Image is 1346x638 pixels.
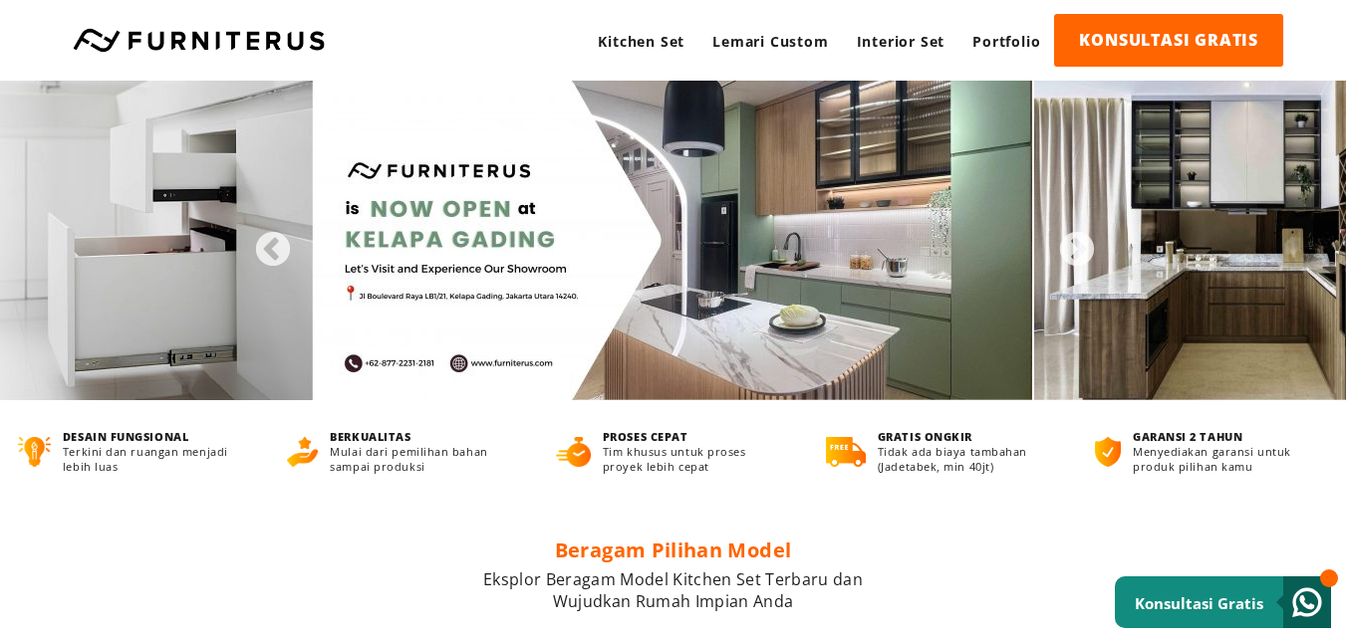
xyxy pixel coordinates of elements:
button: Previous [253,231,273,251]
h2: Beragam Pilihan Model [53,536,1293,563]
p: Tim khusus untuk proses proyek lebih cepat [603,444,789,474]
p: Tidak ada biaya tambahan (Jadetabek, min 40jt) [878,444,1058,474]
a: Lemari Custom [698,14,842,69]
h4: DESAIN FUNGSIONAL [63,429,250,444]
a: Kitchen Set [584,14,698,69]
p: Terkini dan ruangan menjadi lebih luas [63,444,250,474]
img: bergaransi.png [1095,437,1121,467]
p: Menyediakan garansi untuk produk pilihan kamu [1133,444,1327,474]
h4: BERKUALITAS [330,429,519,444]
p: Eksplor Beragam Model Kitchen Set Terbaru dan Wujudkan Rumah Impian Anda [53,568,1293,612]
button: Next [1057,231,1077,251]
img: berkualitas.png [287,437,318,467]
h4: PROSES CEPAT [603,429,789,444]
img: 1-2-scaled-e1693826997376.jpg [315,81,1032,400]
p: Mulai dari pemilihan bahan sampai produksi [330,444,519,474]
h4: GARANSI 2 TAHUN [1133,429,1327,444]
img: desain-fungsional.png [18,437,51,467]
a: KONSULTASI GRATIS [1054,14,1283,67]
img: gratis-ongkir.png [826,437,866,467]
small: Konsultasi Gratis [1135,593,1263,613]
a: Interior Set [843,14,959,69]
a: Portfolio [958,14,1054,69]
a: Konsultasi Gratis [1115,576,1331,628]
h4: GRATIS ONGKIR [878,429,1058,444]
